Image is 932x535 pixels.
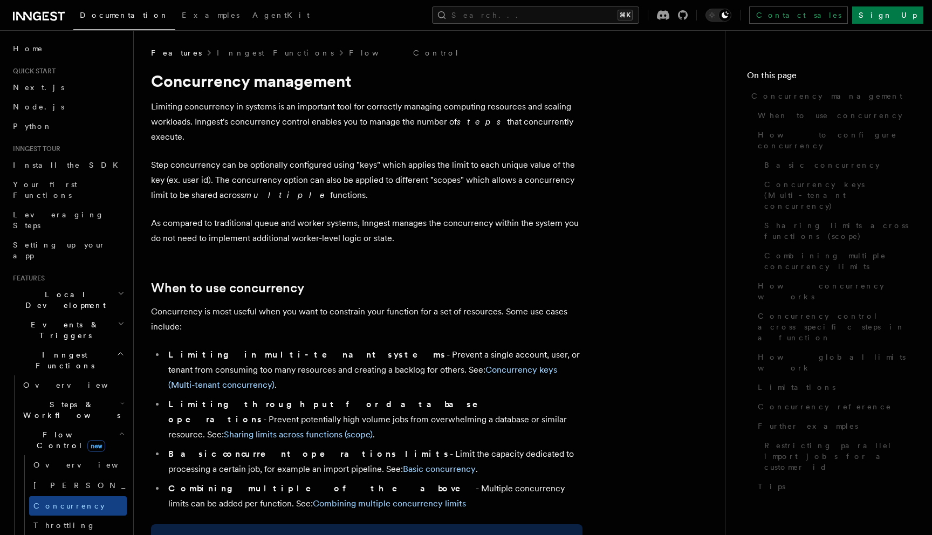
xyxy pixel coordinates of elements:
span: Basic concurrency [764,160,880,170]
button: Local Development [9,285,127,315]
span: Steps & Workflows [19,399,120,421]
a: Sharing limits across functions (scope) [760,216,910,246]
span: Features [9,274,45,283]
a: Concurrency management [747,86,910,106]
span: new [87,440,105,452]
a: Concurrency [29,496,127,516]
button: Toggle dark mode [705,9,731,22]
a: Concurrency control across specific steps in a function [753,306,910,347]
a: Python [9,116,127,136]
span: Features [151,47,202,58]
kbd: ⌘K [618,10,633,20]
span: Concurrency keys (Multi-tenant concurrency) [764,179,910,211]
span: When to use concurrency [758,110,902,121]
li: - Prevent potentially high volume jobs from overwhelming a database or similar resource. See: . [165,397,582,442]
p: As compared to traditional queue and worker systems, Inngest manages the concurrency within the s... [151,216,582,246]
span: Quick start [9,67,56,76]
em: multiple [244,190,330,200]
a: How global limits work [753,347,910,378]
strong: Limiting throughput for database operations [168,399,493,424]
h4: On this page [747,69,910,86]
a: Node.js [9,97,127,116]
a: Basic concurrency [403,464,476,474]
a: Combining multiple concurrency limits [760,246,910,276]
strong: Basic concurrent operations limits [168,449,450,459]
li: - Prevent a single account, user, or tenant from consuming too many resources and creating a back... [165,347,582,393]
span: Next.js [13,83,64,92]
a: Concurrency reference [753,397,910,416]
span: Further examples [758,421,858,431]
a: Sharing limits across functions (scope) [224,429,373,440]
h1: Concurrency management [151,71,582,91]
a: Restricting parallel import jobs for a customer id [760,436,910,477]
button: Search...⌘K [432,6,639,24]
span: Concurrency [33,502,105,510]
span: How to configure concurrency [758,129,910,151]
a: Combining multiple concurrency limits [313,498,466,509]
span: Concurrency management [751,91,902,101]
a: Leveraging Steps [9,205,127,235]
span: Leveraging Steps [13,210,104,230]
a: Basic concurrency [760,155,910,175]
strong: Limiting in multi-tenant systems [168,349,447,360]
span: Combining multiple concurrency limits [764,250,910,272]
span: Documentation [80,11,169,19]
a: Contact sales [749,6,848,24]
a: Concurrency keys (Multi-tenant concurrency) [760,175,910,216]
li: - Multiple concurrency limits can be added per function. See: [165,481,582,511]
span: Your first Functions [13,180,77,200]
span: Examples [182,11,239,19]
a: How to configure concurrency [753,125,910,155]
strong: Combining multiple of the above [168,483,476,493]
a: Install the SDK [9,155,127,175]
a: Further examples [753,416,910,436]
a: Sign Up [852,6,923,24]
button: Inngest Functions [9,345,127,375]
button: Flow Controlnew [19,425,127,455]
span: Tips [758,481,785,492]
a: Flow Control [349,47,460,58]
span: Limitations [758,382,835,393]
a: Overview [19,375,127,395]
span: Inngest tour [9,145,60,153]
a: Overview [29,455,127,475]
span: Concurrency control across specific steps in a function [758,311,910,343]
a: Throttling [29,516,127,535]
a: How concurrency works [753,276,910,306]
p: Concurrency is most useful when you want to constrain your function for a set of resources. Some ... [151,304,582,334]
span: How global limits work [758,352,910,373]
a: Limitations [753,378,910,397]
span: Events & Triggers [9,319,118,341]
a: [PERSON_NAME] [29,475,127,496]
span: Home [13,43,43,54]
a: Tips [753,477,910,496]
span: Install the SDK [13,161,125,169]
button: Events & Triggers [9,315,127,345]
span: [PERSON_NAME] [33,481,191,490]
span: Sharing limits across functions (scope) [764,220,910,242]
a: Inngest Functions [217,47,334,58]
span: Node.js [13,102,64,111]
a: Documentation [73,3,175,30]
span: Restricting parallel import jobs for a customer id [764,440,910,472]
p: Limiting concurrency in systems is an important tool for correctly managing computing resources a... [151,99,582,145]
a: Home [9,39,127,58]
span: Overview [33,461,145,469]
p: Step concurrency can be optionally configured using "keys" which applies the limit to each unique... [151,157,582,203]
span: Setting up your app [13,241,106,260]
a: Setting up your app [9,235,127,265]
span: Overview [23,381,134,389]
span: AgentKit [252,11,310,19]
span: How concurrency works [758,280,910,302]
a: Examples [175,3,246,29]
span: Local Development [9,289,118,311]
span: Python [13,122,52,131]
a: When to use concurrency [151,280,304,296]
em: steps [457,116,507,127]
a: Next.js [9,78,127,97]
span: Throttling [33,521,95,530]
a: When to use concurrency [753,106,910,125]
span: Inngest Functions [9,349,116,371]
button: Steps & Workflows [19,395,127,425]
span: Concurrency reference [758,401,892,412]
